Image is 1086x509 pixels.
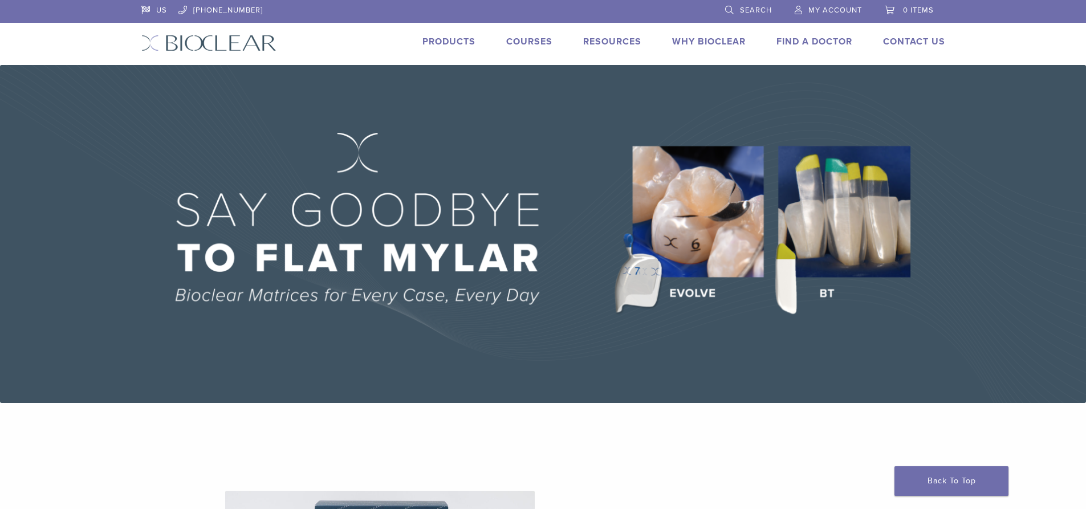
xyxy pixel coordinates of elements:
[883,36,945,47] a: Contact Us
[672,36,746,47] a: Why Bioclear
[506,36,552,47] a: Courses
[740,6,772,15] span: Search
[808,6,862,15] span: My Account
[141,35,276,51] img: Bioclear
[776,36,852,47] a: Find A Doctor
[583,36,641,47] a: Resources
[894,466,1008,496] a: Back To Top
[903,6,934,15] span: 0 items
[422,36,475,47] a: Products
